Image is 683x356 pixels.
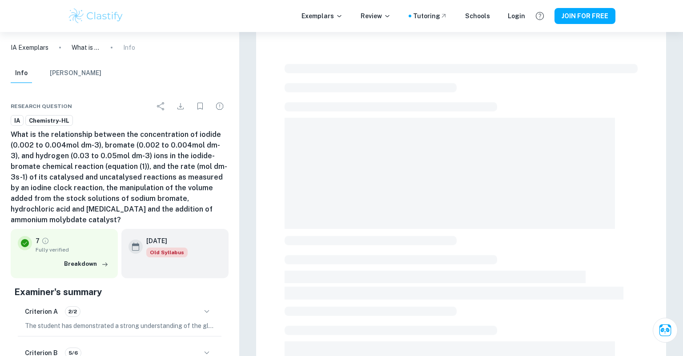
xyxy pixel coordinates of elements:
[11,64,32,83] button: Info
[301,11,343,21] p: Exemplars
[361,11,391,21] p: Review
[146,236,181,246] h6: [DATE]
[191,97,209,115] div: Bookmark
[152,97,170,115] div: Share
[26,116,72,125] span: Chemistry-HL
[465,11,490,21] a: Schools
[68,7,124,25] img: Clastify logo
[41,237,49,245] a: Grade fully verified
[25,115,73,126] a: Chemistry-HL
[36,236,40,246] p: 7
[11,129,229,225] h6: What is the relationship between the concentration of iodide (0.002 to 0.004mol dm-3), bromate (0...
[65,308,80,316] span: 2/2
[413,11,447,21] a: Tutoring
[14,285,225,299] h5: Examiner's summary
[72,43,100,52] p: What is the relationship between the concentration of iodide (0.002 to 0.004mol dm-3), bromate (0...
[172,97,189,115] div: Download
[25,321,214,331] p: The student has demonstrated a strong understanding of the global relevance of the study of chemi...
[36,246,111,254] span: Fully verified
[11,115,24,126] a: IA
[146,248,188,257] div: Starting from the May 2025 session, the Chemistry IA requirements have changed. It's OK to refer ...
[123,43,135,52] p: Info
[653,318,678,343] button: Ask Clai
[50,64,101,83] button: [PERSON_NAME]
[146,248,188,257] span: Old Syllabus
[25,307,58,316] h6: Criterion A
[11,102,72,110] span: Research question
[11,43,48,52] a: IA Exemplars
[532,8,547,24] button: Help and Feedback
[554,8,615,24] button: JOIN FOR FREE
[62,257,111,271] button: Breakdown
[508,11,525,21] a: Login
[11,116,23,125] span: IA
[211,97,229,115] div: Report issue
